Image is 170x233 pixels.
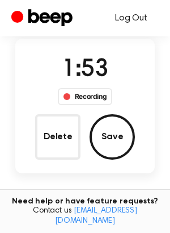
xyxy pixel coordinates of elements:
[104,5,159,32] a: Log Out
[11,7,75,30] a: Beep
[90,114,135,160] button: Save Audio Record
[58,88,113,105] div: Recording
[62,58,108,82] span: 1:53
[55,207,137,225] a: [EMAIL_ADDRESS][DOMAIN_NAME]
[35,114,80,160] button: Delete Audio Record
[7,206,163,226] span: Contact us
